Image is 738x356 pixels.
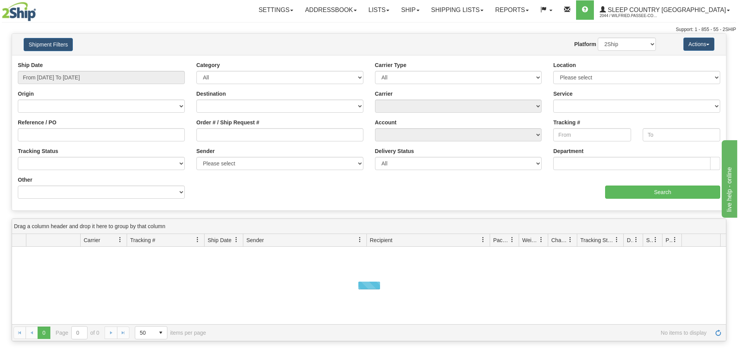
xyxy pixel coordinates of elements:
iframe: chat widget [720,138,737,217]
span: Page sizes drop down [135,326,167,339]
span: Tracking # [130,236,155,244]
a: Tracking Status filter column settings [610,233,623,246]
a: Shipping lists [425,0,489,20]
a: Reports [489,0,535,20]
a: Lists [363,0,395,20]
span: Shipment Issues [646,236,653,244]
span: Packages [493,236,509,244]
label: Sender [196,147,215,155]
label: Tracking Status [18,147,58,155]
span: Charge [551,236,568,244]
label: Service [553,90,573,98]
span: 50 [140,329,150,337]
a: Ship [395,0,425,20]
label: Category [196,61,220,69]
label: Carrier Type [375,61,406,69]
span: items per page [135,326,206,339]
label: Department [553,147,583,155]
span: select [155,327,167,339]
label: Destination [196,90,226,98]
a: Sender filter column settings [353,233,366,246]
span: Pickup Status [666,236,672,244]
label: Origin [18,90,34,98]
label: Reference / PO [18,119,57,126]
input: To [643,128,720,141]
img: logo2044.jpg [2,2,36,21]
a: Charge filter column settings [564,233,577,246]
label: Carrier [375,90,393,98]
label: Ship Date [18,61,43,69]
button: Actions [683,38,714,51]
label: Location [553,61,576,69]
a: Shipment Issues filter column settings [649,233,662,246]
label: Platform [574,40,596,48]
span: 2044 / Wilfried.Passee-Coutrin [600,12,658,20]
a: Pickup Status filter column settings [668,233,681,246]
input: Search [605,186,720,199]
div: grid grouping header [12,219,726,234]
span: Delivery Status [627,236,633,244]
a: Packages filter column settings [506,233,519,246]
span: Tracking Status [580,236,614,244]
span: Carrier [84,236,100,244]
span: Recipient [370,236,392,244]
span: Page 0 [38,327,50,339]
a: Sleep Country [GEOGRAPHIC_DATA] 2044 / Wilfried.Passee-Coutrin [594,0,736,20]
span: Page of 0 [56,326,100,339]
span: Sleep Country [GEOGRAPHIC_DATA] [606,7,726,13]
span: Weight [522,236,538,244]
a: Refresh [712,327,724,339]
a: Settings [253,0,299,20]
label: Account [375,119,397,126]
span: Ship Date [208,236,231,244]
a: Tracking # filter column settings [191,233,204,246]
div: Support: 1 - 855 - 55 - 2SHIP [2,26,736,33]
a: Addressbook [299,0,363,20]
div: live help - online [6,5,72,14]
label: Other [18,176,32,184]
a: Weight filter column settings [535,233,548,246]
span: Sender [246,236,264,244]
label: Delivery Status [375,147,414,155]
a: Ship Date filter column settings [230,233,243,246]
label: Order # / Ship Request # [196,119,260,126]
button: Shipment Filters [24,38,73,51]
a: Delivery Status filter column settings [630,233,643,246]
span: No items to display [217,330,707,336]
a: Recipient filter column settings [477,233,490,246]
label: Tracking # [553,119,580,126]
input: From [553,128,631,141]
a: Carrier filter column settings [114,233,127,246]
